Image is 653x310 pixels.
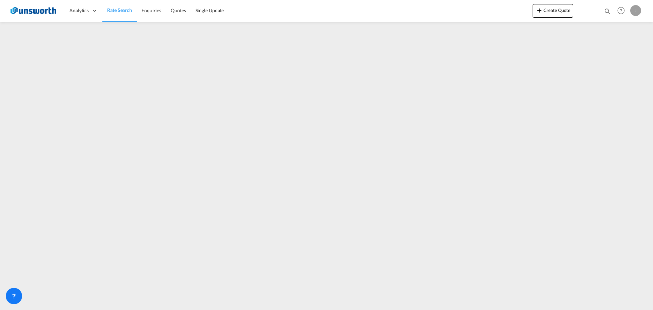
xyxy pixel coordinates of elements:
[630,5,641,16] div: J
[604,7,611,18] div: icon-magnify
[196,7,224,13] span: Single Update
[604,7,611,15] md-icon: icon-magnify
[171,7,186,13] span: Quotes
[10,3,56,18] img: 3748d800213711f08852f18dcb6d8936.jpg
[535,6,543,14] md-icon: icon-plus 400-fg
[141,7,161,13] span: Enquiries
[107,7,132,13] span: Rate Search
[615,5,627,16] span: Help
[615,5,630,17] div: Help
[533,4,573,18] button: icon-plus 400-fgCreate Quote
[69,7,89,14] span: Analytics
